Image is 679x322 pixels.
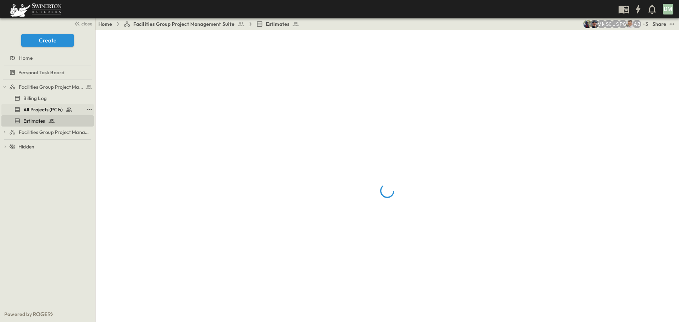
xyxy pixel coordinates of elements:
[133,21,235,28] span: Facilities Group Project Management Suite
[8,2,63,17] img: 6c363589ada0b36f064d841b69d3a419a338230e66bb0a533688fa5cc3e9e735.png
[590,20,599,28] img: Mark Sotelo (mark.sotelo@swinerton.com)
[1,115,94,127] div: Estimatestest
[1,104,94,115] div: All Projects (PCIs)test
[626,20,634,28] img: Aaron Anderson (aaron.anderson@swinerton.com)
[81,20,92,27] span: close
[18,143,34,150] span: Hidden
[619,20,627,28] div: Pat Gil (pgil@swinerton.com)
[1,93,94,104] div: Billing Logtest
[633,20,641,28] div: Adam Brigham (adam.brigham@swinerton.com)
[1,68,92,77] a: Personal Task Board
[23,95,47,102] span: Billing Log
[1,93,92,103] a: Billing Log
[1,105,84,115] a: All Projects (PCIs)
[21,34,74,47] button: Create
[583,20,592,28] img: Joshua Whisenant (josh@tryroger.com)
[23,117,45,124] span: Estimates
[23,106,63,113] span: All Projects (PCIs)
[1,53,92,63] a: Home
[19,129,91,136] span: Facilities Group Project Management Suite (Copy)
[1,67,94,78] div: Personal Task Boardtest
[604,20,613,28] div: Sebastian Canal (sebastian.canal@swinerton.com)
[1,81,94,93] div: Facilities Group Project Management Suitetest
[71,18,94,28] button: close
[19,54,33,62] span: Home
[123,21,245,28] a: Facilities Group Project Management Suite
[98,21,112,28] a: Home
[1,127,94,138] div: Facilities Group Project Management Suite (Copy)test
[9,82,92,92] a: Facilities Group Project Management Suite
[1,116,92,126] a: Estimates
[18,69,64,76] span: Personal Task Board
[85,105,94,114] button: test
[266,21,290,28] span: Estimates
[643,21,650,28] p: + 3
[256,21,300,28] a: Estimates
[19,83,83,90] span: Facilities Group Project Management Suite
[668,20,676,28] button: test
[9,127,92,137] a: Facilities Group Project Management Suite (Copy)
[663,4,673,14] div: DM
[652,21,666,28] div: Share
[611,20,620,28] div: Juan Sanchez (juan.sanchez@swinerton.com)
[597,20,606,28] div: Monique Magallon (monique.magallon@swinerton.com)
[662,3,674,15] button: DM
[98,21,303,28] nav: breadcrumbs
